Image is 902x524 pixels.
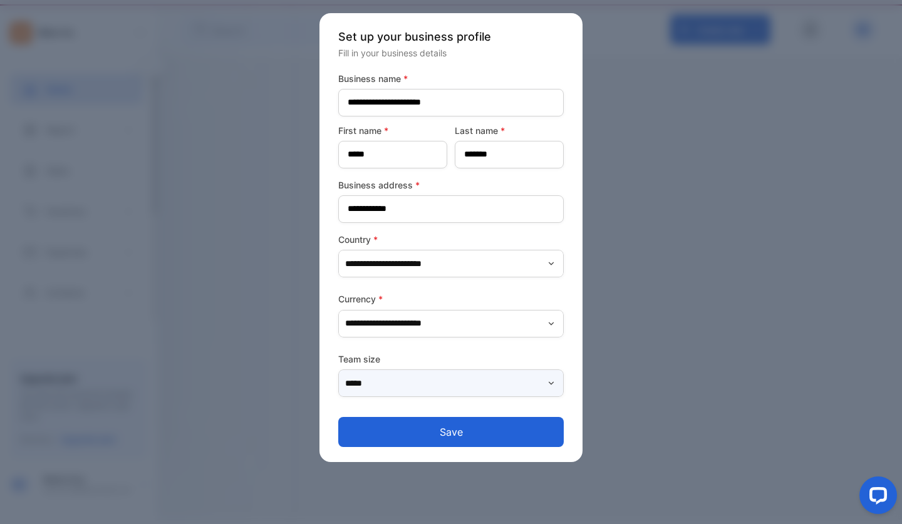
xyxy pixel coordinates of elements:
label: Currency [338,292,564,306]
label: Country [338,233,564,246]
label: Business address [338,178,564,192]
p: Set up your business profile [338,28,564,45]
label: First name [338,124,447,137]
label: Business name [338,72,564,85]
button: Save [338,417,564,447]
p: Fill in your business details [338,46,564,59]
iframe: LiveChat chat widget [849,471,902,524]
label: Last name [455,124,564,137]
label: Team size [338,352,564,366]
